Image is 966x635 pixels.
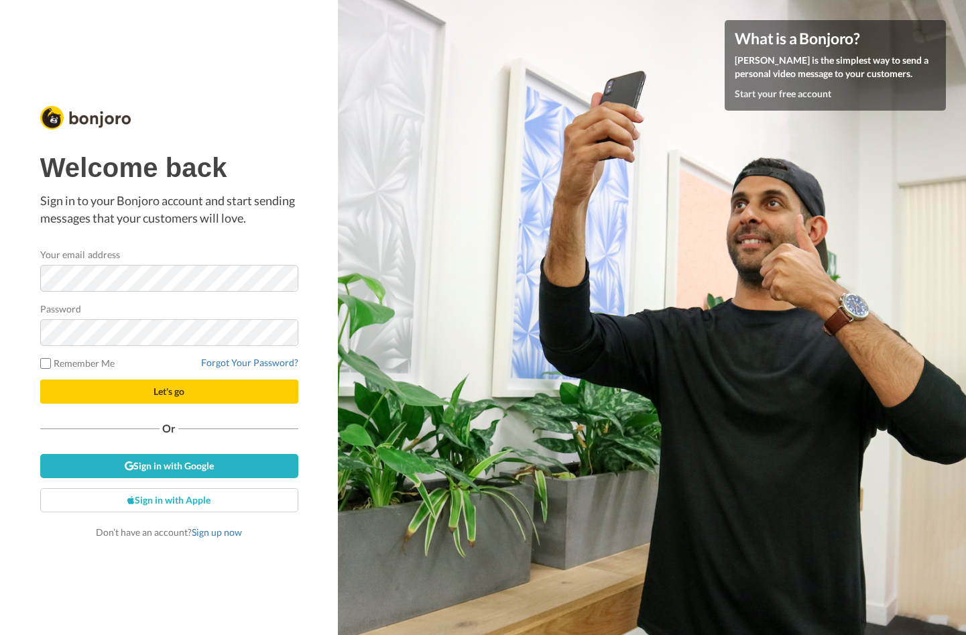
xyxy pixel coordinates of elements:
h4: What is a Bonjoro? [735,30,936,47]
label: Password [40,302,82,316]
a: Sign up now [192,526,242,538]
a: Forgot Your Password? [201,357,298,368]
span: Don’t have an account? [96,526,242,538]
button: Let's go [40,380,298,404]
span: Or [160,424,178,433]
a: Sign in with Apple [40,488,298,512]
a: Start your free account [735,88,831,99]
input: Remember Me [40,358,51,369]
a: Sign in with Google [40,454,298,478]
label: Your email address [40,247,120,262]
h1: Welcome back [40,153,298,182]
label: Remember Me [40,356,115,370]
span: Let's go [154,386,184,397]
p: Sign in to your Bonjoro account and start sending messages that your customers will love. [40,192,298,227]
p: [PERSON_NAME] is the simplest way to send a personal video message to your customers. [735,54,936,80]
